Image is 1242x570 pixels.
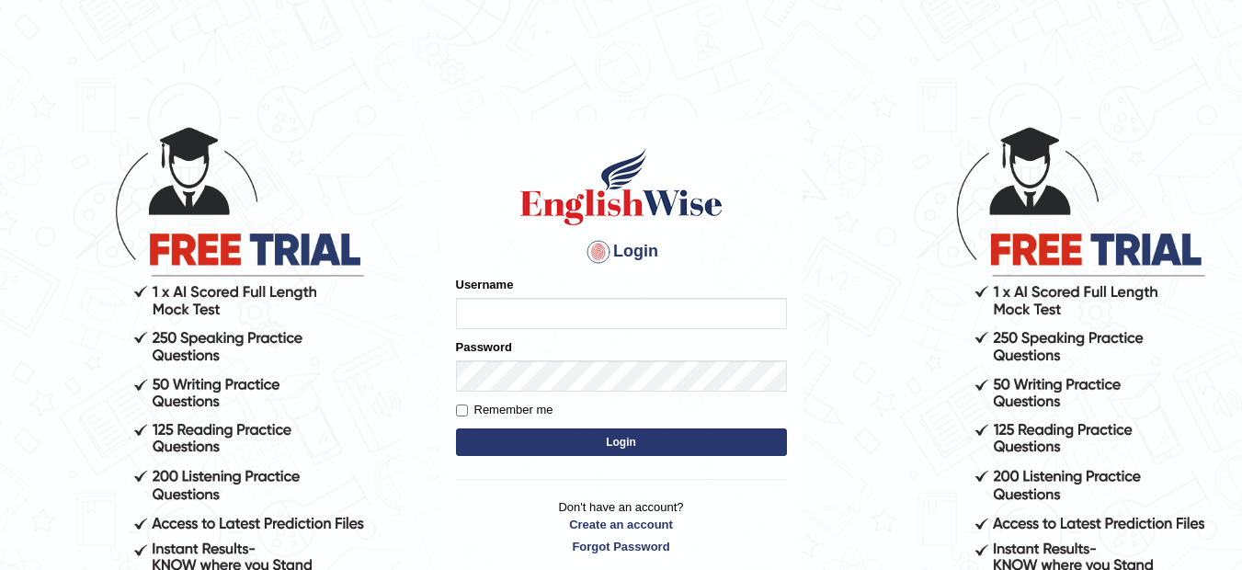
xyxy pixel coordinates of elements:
a: Create an account [456,516,787,533]
input: Remember me [456,405,468,416]
label: Remember me [456,401,553,419]
label: Username [456,276,514,293]
a: Forgot Password [456,538,787,555]
img: Logo of English Wise sign in for intelligent practice with AI [517,145,726,228]
p: Don't have an account? [456,498,787,555]
h4: Login [456,237,787,267]
button: Login [456,428,787,456]
label: Password [456,338,512,356]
